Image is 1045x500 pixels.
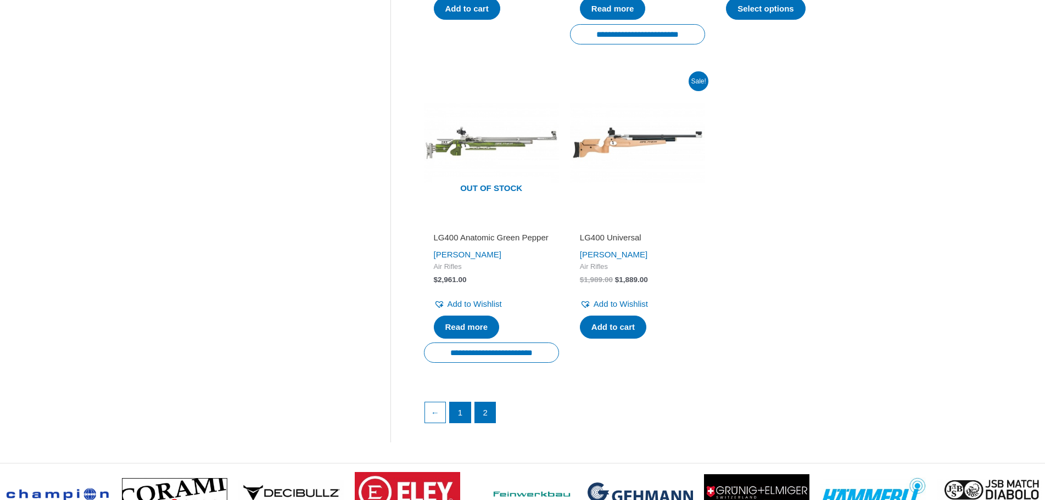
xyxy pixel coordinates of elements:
[434,250,501,259] a: [PERSON_NAME]
[424,75,559,210] a: Out of stock
[434,276,438,284] span: $
[580,250,647,259] a: [PERSON_NAME]
[424,75,559,210] img: LG400 Anatomic Green Pepper
[580,276,584,284] span: $
[615,276,648,284] bdi: 1,889.00
[434,217,549,230] iframe: Customer reviews powered by Trustpilot
[580,232,695,247] a: LG400 Universal
[424,402,852,429] nav: Product Pagination
[432,177,551,202] span: Out of stock
[448,299,502,308] span: Add to Wishlist
[580,276,613,284] bdi: 1,989.00
[580,262,695,272] span: Air Rifles
[434,276,467,284] bdi: 2,961.00
[594,299,648,308] span: Add to Wishlist
[434,316,500,339] a: Read more about “LG400 Anatomic Green Pepper”
[475,402,496,423] span: Page 2
[615,276,619,284] span: $
[434,232,549,247] a: LG400 Anatomic Green Pepper
[580,296,648,312] a: Add to Wishlist
[425,402,446,423] a: ←
[689,71,708,91] span: Sale!
[434,296,502,312] a: Add to Wishlist
[580,232,695,243] h2: LG400 Universal
[580,316,646,339] a: Add to cart: “LG400 Universal”
[434,232,549,243] h2: LG400 Anatomic Green Pepper
[580,217,695,230] iframe: Customer reviews powered by Trustpilot
[434,262,549,272] span: Air Rifles
[570,75,705,210] img: LG400 Universal
[450,402,471,423] a: Page 1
